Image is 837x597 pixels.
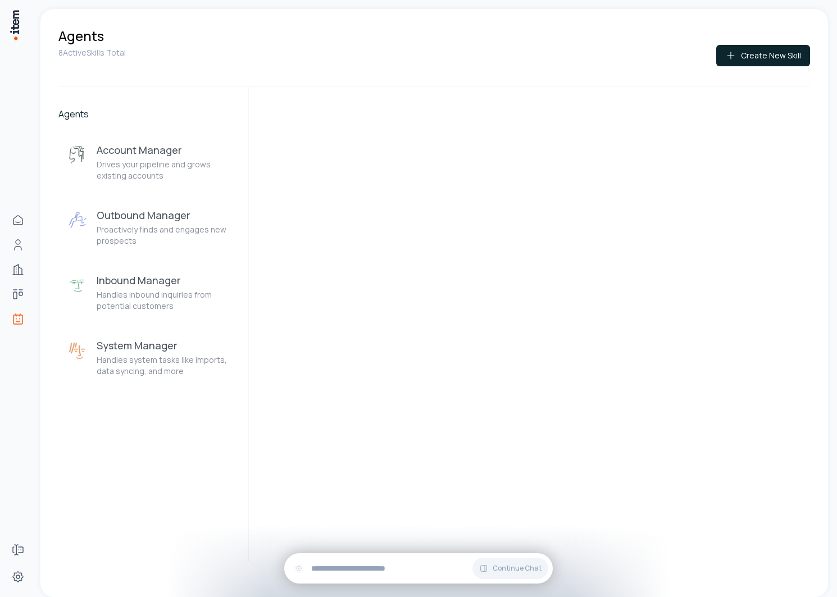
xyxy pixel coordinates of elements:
[493,564,542,573] span: Continue Chat
[97,143,233,157] h3: Account Manager
[7,283,29,306] a: Deals
[284,553,553,584] div: Continue Chat
[58,27,104,45] h1: Agents
[7,209,29,231] a: Home
[97,339,233,352] h3: System Manager
[97,208,233,222] h3: Outbound Manager
[9,9,20,41] img: Item Brain Logo
[7,539,29,561] a: Forms
[58,47,126,58] p: 8 Active Skills Total
[58,134,242,190] button: Account ManagerAccount ManagerDrives your pipeline and grows existing accounts
[472,558,548,579] button: Continue Chat
[716,45,810,66] button: Create New Skill
[67,145,88,166] img: Account Manager
[97,159,233,181] p: Drives your pipeline and grows existing accounts
[7,258,29,281] a: Companies
[97,289,233,312] p: Handles inbound inquiries from potential customers
[7,234,29,256] a: People
[58,107,242,121] h2: Agents
[97,354,233,377] p: Handles system tasks like imports, data syncing, and more
[67,211,88,231] img: Outbound Manager
[7,566,29,588] a: Settings
[58,330,242,386] button: System ManagerSystem ManagerHandles system tasks like imports, data syncing, and more
[97,224,233,247] p: Proactively finds and engages new prospects
[97,274,233,287] h3: Inbound Manager
[58,199,242,256] button: Outbound ManagerOutbound ManagerProactively finds and engages new prospects
[67,276,88,296] img: Inbound Manager
[7,308,29,330] a: Agents
[67,341,88,361] img: System Manager
[58,265,242,321] button: Inbound ManagerInbound ManagerHandles inbound inquiries from potential customers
